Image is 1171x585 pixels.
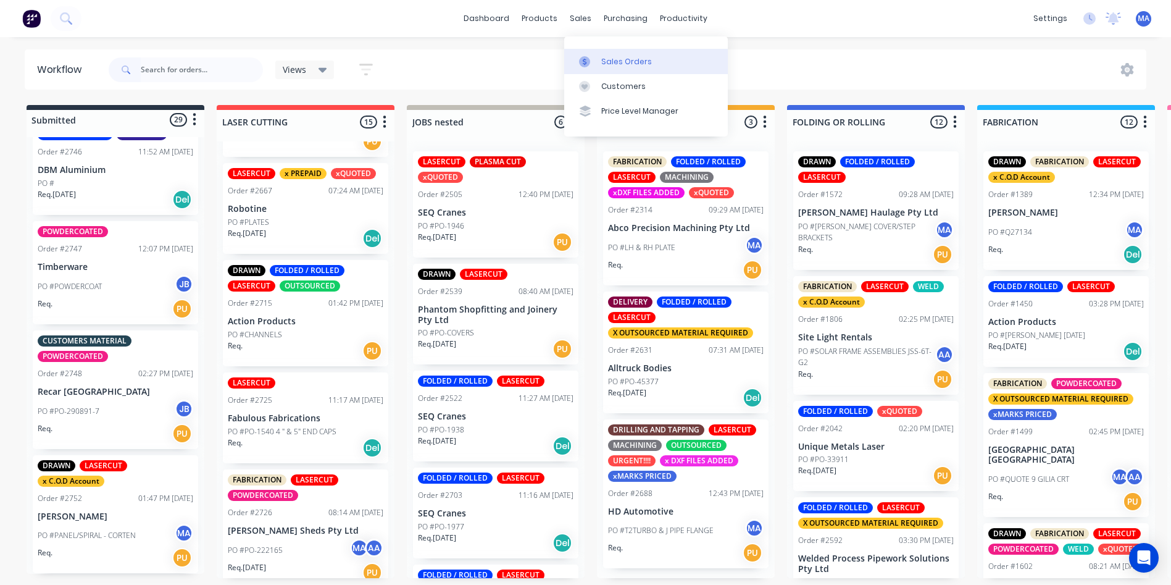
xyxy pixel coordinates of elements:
div: Order #2725 [228,395,272,406]
div: Order #2748 [38,368,82,379]
p: Req. [228,437,243,448]
p: Req. [DATE] [608,387,646,398]
div: DRAWNFOLDED / ROLLEDLASERCUTOrder #157209:28 AM [DATE][PERSON_NAME] Haulage Pty LtdPO #[PERSON_NA... [793,151,959,270]
div: Del [1123,245,1143,264]
p: Action Products [228,316,383,327]
div: POWDERCOATED [1051,378,1122,389]
div: productivity [654,9,714,28]
div: Price Level Manager [601,106,678,117]
div: CUSTOMERS MATERIALPOWDERCOATEDOrder #274802:27 PM [DATE]Recar [GEOGRAPHIC_DATA]PO #PO-290891-7JBR... [33,330,198,449]
div: Workflow [37,62,88,77]
div: LASERCUT [1093,528,1141,539]
div: FABRICATION [988,378,1047,389]
div: X OUTSOURCED MATERIAL REQUIRED [988,394,1133,405]
div: Order #1806 [798,314,843,325]
div: PU [1123,492,1143,511]
div: FOLDED / ROLLED [840,156,915,167]
div: FOLDED / ROLLEDxQUOTEDOrder #204202:20 PM [DATE]Unique Metals LaserPO #PO-33911Req.[DATE]PU [793,401,959,492]
div: 08:14 AM [DATE] [328,507,383,518]
div: xQUOTED [418,172,463,183]
p: PO #POWDERCOAT [38,281,102,292]
p: PO #LH & RH PLATE [608,242,675,253]
p: PO #PO-1540 4 " & 5" END CAPS [228,426,336,437]
div: FOLDED / ROLLEDLASERCUTOrder #145003:28 PM [DATE]Action ProductsPO #[PERSON_NAME] [DATE]Req.[DATE... [983,276,1149,367]
div: Del [362,438,382,458]
div: DELIVERY [608,297,652,308]
div: MA [1125,221,1144,239]
span: MA [1138,13,1149,24]
div: OUTSOURCED [666,440,727,451]
p: Unique Metals Laser [798,442,954,452]
div: MACHINING [660,172,714,183]
div: DRAWN [988,156,1026,167]
p: PO #CHANNELS [228,329,282,340]
p: SEQ Cranes [418,411,573,422]
div: MACHINING [608,440,662,451]
p: [PERSON_NAME] Sheds Pty Ltd [228,526,383,536]
div: 02:25 PM [DATE] [899,314,954,325]
div: Order #2746 [38,146,82,158]
div: FOLDED / ROLLED [418,376,493,387]
p: PO #[PERSON_NAME] [DATE] [988,330,1085,341]
div: LASERCUT [798,172,846,183]
div: Order #1499 [988,426,1033,437]
div: DRAWN [798,156,836,167]
div: LASERCUT [877,502,925,513]
div: JB [175,400,193,418]
p: PO #PO-1938 [418,424,464,436]
div: FOLDED / ROLLEDGUILOTINEOrder #274611:52 AM [DATE]DBM AluminiumPO #Req.[DATE]Del [33,124,198,215]
div: LASERCUT [291,474,338,486]
div: xQUOTED [1098,544,1143,555]
div: Order #2592 [798,535,843,546]
div: FOLDED / ROLLED [657,297,731,308]
div: x C.O.D Account [798,297,865,308]
p: PO #PLATES [228,217,269,228]
div: PU [362,563,382,583]
div: DRILLING AND TAPPING [608,424,704,436]
p: PO #PO-222165 [228,545,283,556]
div: MA [745,236,764,255]
div: FABRICATION [228,474,286,486]
div: Order #2726 [228,507,272,518]
div: PU [933,245,952,264]
div: LASERCUT [497,376,544,387]
p: PO #PO-290891-7 [38,406,99,417]
div: 02:45 PM [DATE] [1089,426,1144,437]
div: Del [362,229,382,248]
div: x C.O.D Account [38,476,104,487]
div: 03:28 PM [DATE] [1089,298,1144,309]
div: LASERCUT [228,280,275,292]
div: WELD [913,281,944,292]
div: Order #1572 [798,189,843,200]
div: LASERCUTx PREPAIDxQUOTEDOrder #266707:24 AM [DATE]RobotinePO #PLATESReq.[DATE]Del [223,163,388,254]
div: PU [933,466,952,486]
div: x PREPAID [280,168,327,179]
a: Price Level Manager [564,99,728,124]
p: DBM Aluminium [38,165,193,175]
div: sales [564,9,598,28]
p: Action Products [988,317,1144,327]
div: AA [1125,468,1144,486]
p: PO #Q27134 [988,227,1032,238]
div: FABRICATION [798,281,857,292]
div: 12:40 PM [DATE] [519,189,573,200]
div: LASERCUT [497,570,544,581]
div: x C.O.D Account [988,172,1055,183]
div: OUTSOURCED [280,280,340,292]
div: Order #1602 [988,561,1033,572]
div: Order #1389 [988,189,1033,200]
div: Order #2747 [38,243,82,255]
p: PO #SOLAR FRAME ASSEMBLIES JSS-6T-G2 [798,346,935,368]
p: Req. [DATE] [228,562,266,573]
div: POWDERCOATED [38,226,108,237]
p: Abco Precision Machining Pty Ltd [608,223,764,234]
p: Phantom Shopfitting and Joinery Pty Ltd [418,305,573,326]
p: PO #PO-33911 [798,454,849,465]
div: purchasing [598,9,654,28]
div: 08:21 AM [DATE] [1089,561,1144,572]
div: Order #2631 [608,345,652,356]
div: 07:24 AM [DATE] [328,185,383,196]
div: LASERCUTOrder #272511:17 AM [DATE]Fabulous FabricationsPO #PO-1540 4 " & 5" END CAPSReq.Del [223,372,388,463]
div: 01:47 PM [DATE] [138,493,193,504]
p: PO #PO-45377 [608,376,659,387]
